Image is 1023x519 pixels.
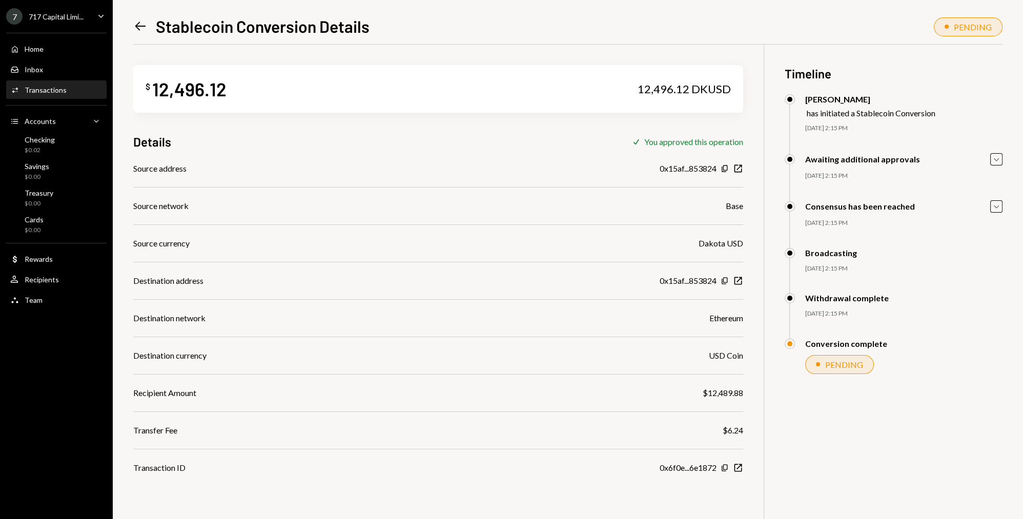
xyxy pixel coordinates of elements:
div: $12,489.88 [703,387,743,399]
a: Accounts [6,112,107,130]
div: [DATE] 2:15 PM [805,172,1002,180]
div: Rewards [25,255,53,263]
div: 7 [6,8,23,25]
div: Transactions [25,86,67,94]
a: Treasury$0.00 [6,185,107,210]
div: 12,496.12 [152,77,227,100]
div: $ [146,81,150,92]
div: [PERSON_NAME] [805,94,935,104]
div: Conversion complete [805,339,887,348]
div: Transaction ID [133,462,186,474]
div: Source network [133,200,189,212]
div: $0.00 [25,199,53,208]
a: Team [6,290,107,309]
div: has initiated a Stablecoin Conversion [807,108,935,118]
div: Treasury [25,189,53,197]
div: [DATE] 2:15 PM [805,219,1002,227]
div: [DATE] 2:15 PM [805,309,1002,318]
div: $0.02 [25,146,55,155]
h1: Stablecoin Conversion Details [156,16,370,36]
div: Broadcasting [805,248,857,258]
div: 717 Capital Limi... [29,12,84,21]
a: Transactions [6,80,107,99]
div: Accounts [25,117,56,126]
div: Cards [25,215,44,224]
div: Home [25,45,44,53]
div: 0x6f0e...6e1872 [660,462,717,474]
div: Ethereum [709,312,743,324]
div: Destination address [133,275,203,287]
div: 12,496.12 DKUSD [638,82,731,96]
div: Destination network [133,312,206,324]
div: $6.24 [723,424,743,437]
div: You approved this operation [644,137,743,147]
a: Rewards [6,250,107,268]
div: Awaiting additional approvals [805,154,920,164]
div: 0x15af...853824 [660,162,717,175]
div: $0.00 [25,226,44,235]
a: Cards$0.00 [6,212,107,237]
div: Source currency [133,237,190,250]
a: Home [6,39,107,58]
div: [DATE] 2:15 PM [805,264,1002,273]
div: Savings [25,162,49,171]
div: Checking [25,135,55,144]
div: Withdrawal complete [805,293,889,303]
div: Consensus has been reached [805,201,915,211]
h3: Timeline [785,65,1002,82]
a: Checking$0.02 [6,132,107,157]
a: Savings$0.00 [6,159,107,183]
div: Inbox [25,65,43,74]
div: $0.00 [25,173,49,181]
div: PENDING [954,22,992,32]
div: Destination currency [133,349,207,362]
div: PENDING [825,360,863,369]
div: Base [726,200,743,212]
div: Recipient Amount [133,387,196,399]
div: Source address [133,162,187,175]
a: Recipients [6,270,107,288]
div: USD Coin [709,349,743,362]
div: Team [25,296,43,304]
div: Transfer Fee [133,424,177,437]
a: Inbox [6,60,107,78]
div: Recipients [25,275,59,284]
div: Dakota USD [699,237,743,250]
h3: Details [133,133,171,150]
div: 0x15af...853824 [660,275,717,287]
div: [DATE] 2:15 PM [805,124,1002,133]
